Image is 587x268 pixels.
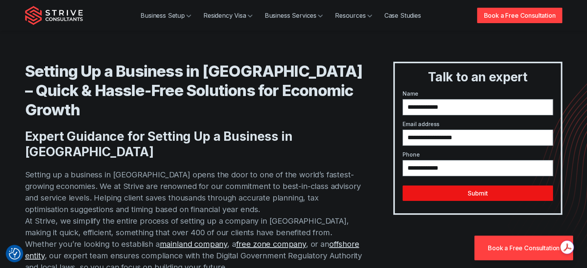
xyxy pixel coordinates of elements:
label: Name [403,89,553,98]
img: Strive Consultants [25,6,83,25]
img: Revisit consent button [9,248,20,260]
h2: Expert Guidance for Setting Up a Business in [GEOGRAPHIC_DATA] [25,129,363,160]
h3: Talk to an expert [398,69,557,85]
a: Case Studies [378,8,427,23]
h1: Setting Up a Business in [GEOGRAPHIC_DATA] – Quick & Hassle-Free Solutions for Economic Growth [25,62,363,120]
label: Email address [403,120,553,128]
a: Book a Free Consultation [477,8,562,23]
button: Consent Preferences [9,248,20,260]
label: Phone [403,150,553,158]
a: Book a Free Consultation [474,236,573,260]
a: free zone company [236,239,306,249]
a: Business Setup [134,8,197,23]
a: Resources [329,8,378,23]
button: Submit [403,185,553,201]
a: mainland company [160,239,227,249]
a: Business Services [259,8,329,23]
a: Residency Visa [197,8,259,23]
